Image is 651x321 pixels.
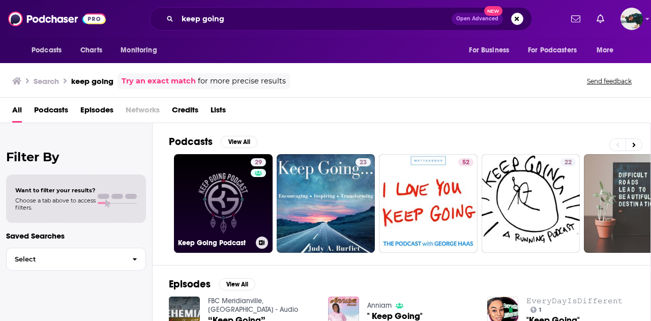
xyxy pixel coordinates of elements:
button: Open AdvancedNew [452,13,503,25]
a: Anniam [367,301,392,310]
a: 1 [530,307,542,313]
span: 23 [360,158,367,168]
p: Saved Searches [6,231,146,241]
a: 29 [251,158,266,166]
a: 23 [277,154,375,253]
span: Networks [126,102,160,123]
img: User Profile [620,8,643,30]
a: Episodes [80,102,113,123]
a: Try an exact match [122,75,196,87]
button: open menu [462,41,522,60]
a: 𝙴𝚟𝚎𝚛𝚢𝙳𝚊𝚢𝙸𝚜𝙳𝚒𝚏𝚏𝚎𝚛𝚎𝚗𝚝 [526,297,623,305]
h3: keep going [71,76,113,86]
span: Select [7,256,124,262]
span: 52 [462,158,469,168]
h3: Search [34,76,59,86]
span: Podcasts [32,43,62,57]
a: Podcasts [34,102,68,123]
a: 52 [458,158,474,166]
span: Monitoring [121,43,157,57]
a: Show notifications dropdown [593,10,608,27]
a: " Keep Going" [367,312,423,320]
h2: Episodes [169,278,211,290]
span: For Business [469,43,509,57]
button: Send feedback [584,77,635,85]
span: Want to filter your results? [15,187,96,194]
input: Search podcasts, credits, & more... [177,11,452,27]
button: open menu [521,41,591,60]
span: Choose a tab above to access filters. [15,197,96,211]
button: View All [221,136,257,148]
span: For Podcasters [528,43,577,57]
button: open menu [113,41,170,60]
h2: Podcasts [169,135,213,148]
button: open menu [24,41,75,60]
button: Select [6,248,146,271]
a: Charts [74,41,108,60]
a: EpisodesView All [169,278,255,290]
a: Lists [211,102,226,123]
a: 23 [356,158,371,166]
span: New [484,6,502,16]
div: Search podcasts, credits, & more... [150,7,532,31]
span: Open Advanced [456,16,498,21]
h3: Keep Going Podcast [178,239,252,247]
span: 22 [565,158,572,168]
span: Logged in as fsg.publicity [620,8,643,30]
a: Credits [172,102,198,123]
span: for more precise results [198,75,286,87]
button: View All [219,278,255,290]
a: PodcastsView All [169,135,257,148]
a: 52 [379,154,478,253]
span: Charts [80,43,102,57]
button: Show profile menu [620,8,643,30]
a: FBC Meridianville, AL - Audio [208,297,298,314]
a: All [12,102,22,123]
a: Show notifications dropdown [567,10,584,27]
span: More [597,43,614,57]
button: open menu [589,41,627,60]
h2: Filter By [6,150,146,164]
a: 22 [482,154,580,253]
span: 1 [539,308,541,312]
a: 22 [560,158,576,166]
img: Podchaser - Follow, Share and Rate Podcasts [8,9,106,28]
span: 29 [255,158,262,168]
a: 29Keep Going Podcast [174,154,273,253]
